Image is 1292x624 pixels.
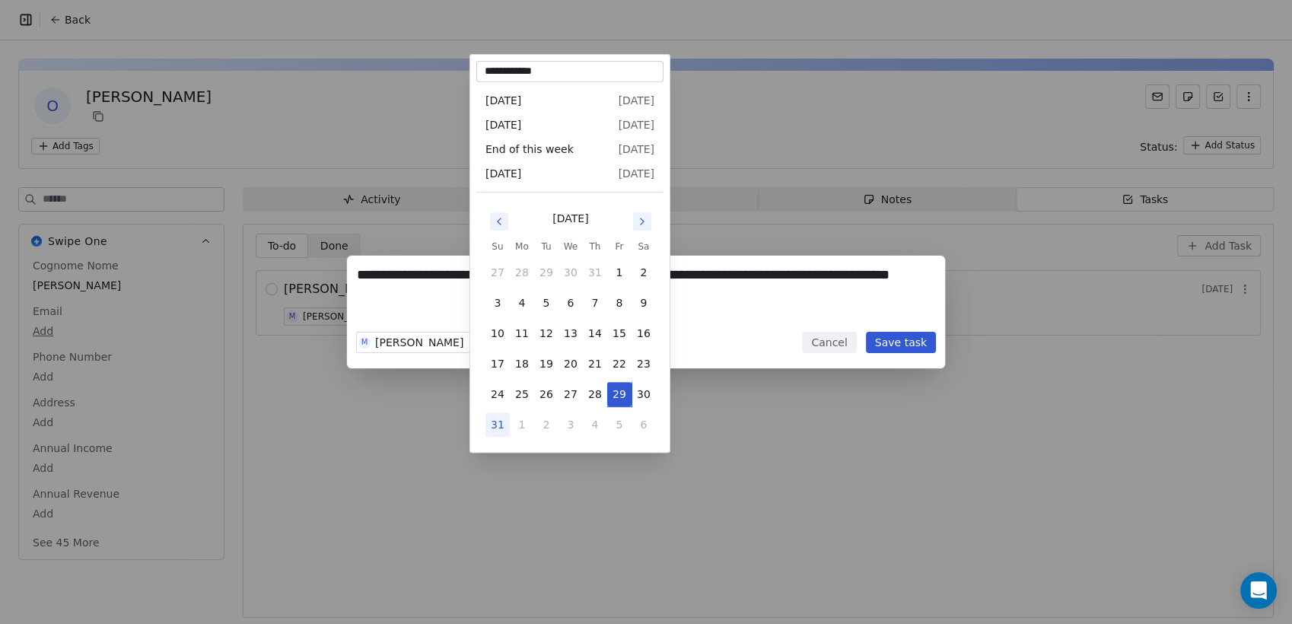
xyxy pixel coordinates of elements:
[607,321,632,345] button: 15
[558,260,583,285] button: 30
[558,412,583,437] button: 3
[619,142,654,157] span: [DATE]
[607,239,632,254] th: Friday
[558,291,583,315] button: 6
[485,291,510,315] button: 3
[485,321,510,345] button: 10
[632,382,656,406] button: 30
[607,352,632,376] button: 22
[485,142,574,157] span: End of this week
[485,166,521,181] span: [DATE]
[552,211,588,227] div: [DATE]
[583,382,607,406] button: 28
[510,412,534,437] button: 1
[510,321,534,345] button: 11
[583,412,607,437] button: 4
[632,260,656,285] button: 2
[583,239,607,254] th: Thursday
[534,291,558,315] button: 5
[558,382,583,406] button: 27
[583,352,607,376] button: 21
[510,382,534,406] button: 25
[510,260,534,285] button: 28
[534,321,558,345] button: 12
[583,291,607,315] button: 7
[534,260,558,285] button: 29
[632,291,656,315] button: 9
[583,260,607,285] button: 31
[485,260,510,285] button: 27
[607,412,632,437] button: 5
[619,117,654,132] span: [DATE]
[510,239,534,254] th: Monday
[558,352,583,376] button: 20
[632,412,656,437] button: 6
[485,352,510,376] button: 17
[510,291,534,315] button: 4
[485,93,521,108] span: [DATE]
[485,382,510,406] button: 24
[534,352,558,376] button: 19
[534,412,558,437] button: 2
[607,291,632,315] button: 8
[607,382,632,406] button: 29
[534,239,558,254] th: Tuesday
[583,321,607,345] button: 14
[488,211,510,232] button: Go to previous month
[558,321,583,345] button: 13
[619,166,654,181] span: [DATE]
[485,412,510,437] button: 31
[485,239,510,254] th: Sunday
[534,382,558,406] button: 26
[558,239,583,254] th: Wednesday
[632,352,656,376] button: 23
[607,260,632,285] button: 1
[510,352,534,376] button: 18
[485,117,521,132] span: [DATE]
[632,239,656,254] th: Saturday
[632,321,656,345] button: 16
[632,211,653,232] button: Go to next month
[619,93,654,108] span: [DATE]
